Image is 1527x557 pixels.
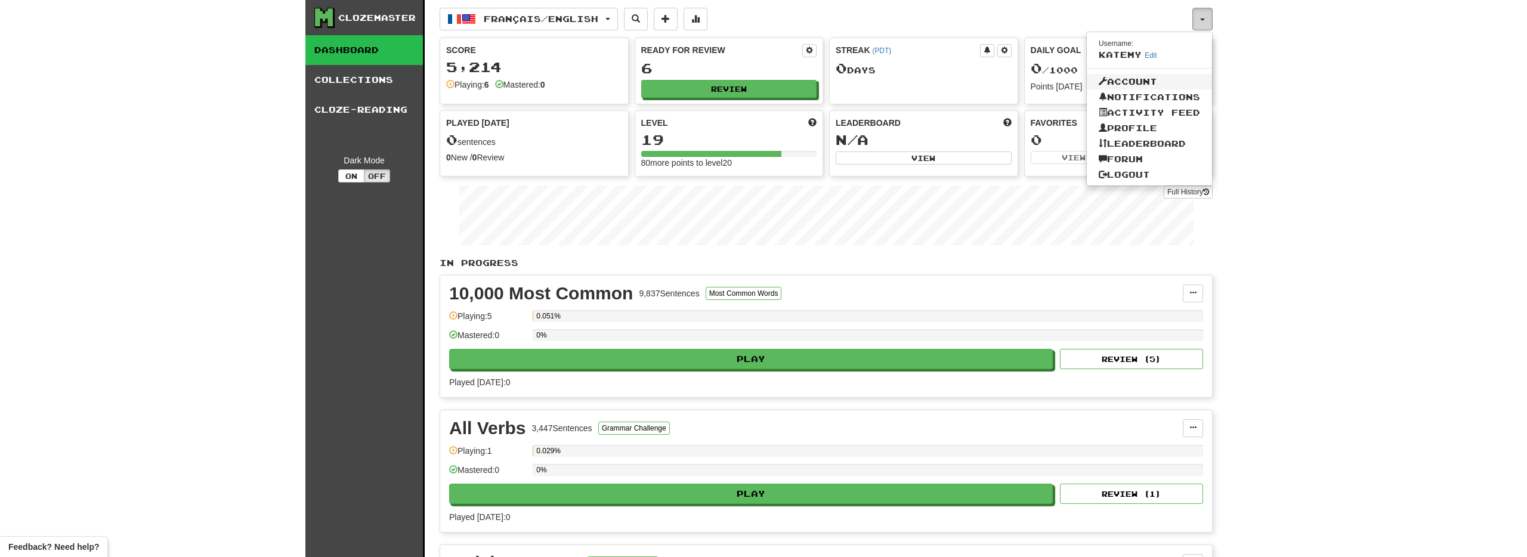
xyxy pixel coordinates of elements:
div: Mastered: [495,79,545,91]
a: Collections [305,65,423,95]
button: Review (1) [1060,484,1203,504]
strong: 0 [540,80,545,89]
div: 3,447 Sentences [531,422,592,434]
span: Played [DATE] [446,117,509,129]
span: Français / English [484,14,598,24]
a: Full History [1164,185,1213,199]
span: 0 [1031,60,1042,76]
a: Dashboard [305,35,423,65]
button: Review [641,80,817,98]
div: Dark Mode [314,154,414,166]
a: Edit [1145,51,1157,60]
div: 5,214 [446,60,622,75]
button: On [338,169,364,182]
div: Mastered: 0 [449,464,527,484]
a: (PDT) [872,47,891,55]
div: Day s [836,61,1012,76]
div: 9,837 Sentences [639,287,699,299]
a: Account [1087,74,1212,89]
div: Score [446,44,622,56]
div: New / Review [446,151,622,163]
span: / 1000 [1031,65,1078,75]
div: Clozemaster [338,12,416,24]
a: Activity Feed [1087,105,1212,120]
button: Most Common Words [706,287,782,300]
a: Profile [1087,120,1212,136]
button: Add sentence to collection [654,8,678,30]
div: Playing: [446,79,489,91]
div: Points [DATE] [1031,81,1207,92]
div: Mastered: 0 [449,329,527,349]
span: 0 [836,60,847,76]
div: 0 [1031,132,1207,147]
span: Open feedback widget [8,541,99,553]
span: 0 [446,131,458,148]
small: Username: [1099,39,1133,48]
button: More stats [684,8,707,30]
button: Play [449,484,1053,504]
a: Cloze-Reading [305,95,423,125]
button: Search sentences [624,8,648,30]
span: Leaderboard [836,117,901,129]
a: Notifications [1087,89,1212,105]
div: Favorites [1031,117,1207,129]
a: Leaderboard [1087,136,1212,151]
span: Level [641,117,668,129]
button: Play [449,349,1053,369]
button: Review (5) [1060,349,1203,369]
button: Grammar Challenge [598,422,670,435]
span: This week in points, UTC [1003,117,1012,129]
div: Playing: 1 [449,445,527,465]
span: Score more points to level up [808,117,817,129]
button: View [836,151,1012,165]
div: Ready for Review [641,44,803,56]
div: 19 [641,132,817,147]
strong: 0 [446,153,451,162]
div: 80 more points to level 20 [641,157,817,169]
span: KateMy [1099,49,1142,60]
strong: 6 [484,80,489,89]
a: Logout [1087,167,1212,182]
span: N/A [836,131,868,148]
div: Daily Goal [1031,44,1192,57]
div: Playing: 5 [449,310,527,330]
a: Forum [1087,151,1212,167]
p: In Progress [440,257,1213,269]
span: Played [DATE]: 0 [449,512,510,522]
div: All Verbs [449,419,526,437]
div: Streak [836,44,980,56]
div: 6 [641,61,817,76]
strong: 0 [472,153,477,162]
span: Played [DATE]: 0 [449,377,510,387]
button: Off [364,169,390,182]
button: Français/English [440,8,618,30]
div: 10,000 Most Common [449,284,633,302]
button: View [1031,151,1117,164]
div: sentences [446,132,622,148]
